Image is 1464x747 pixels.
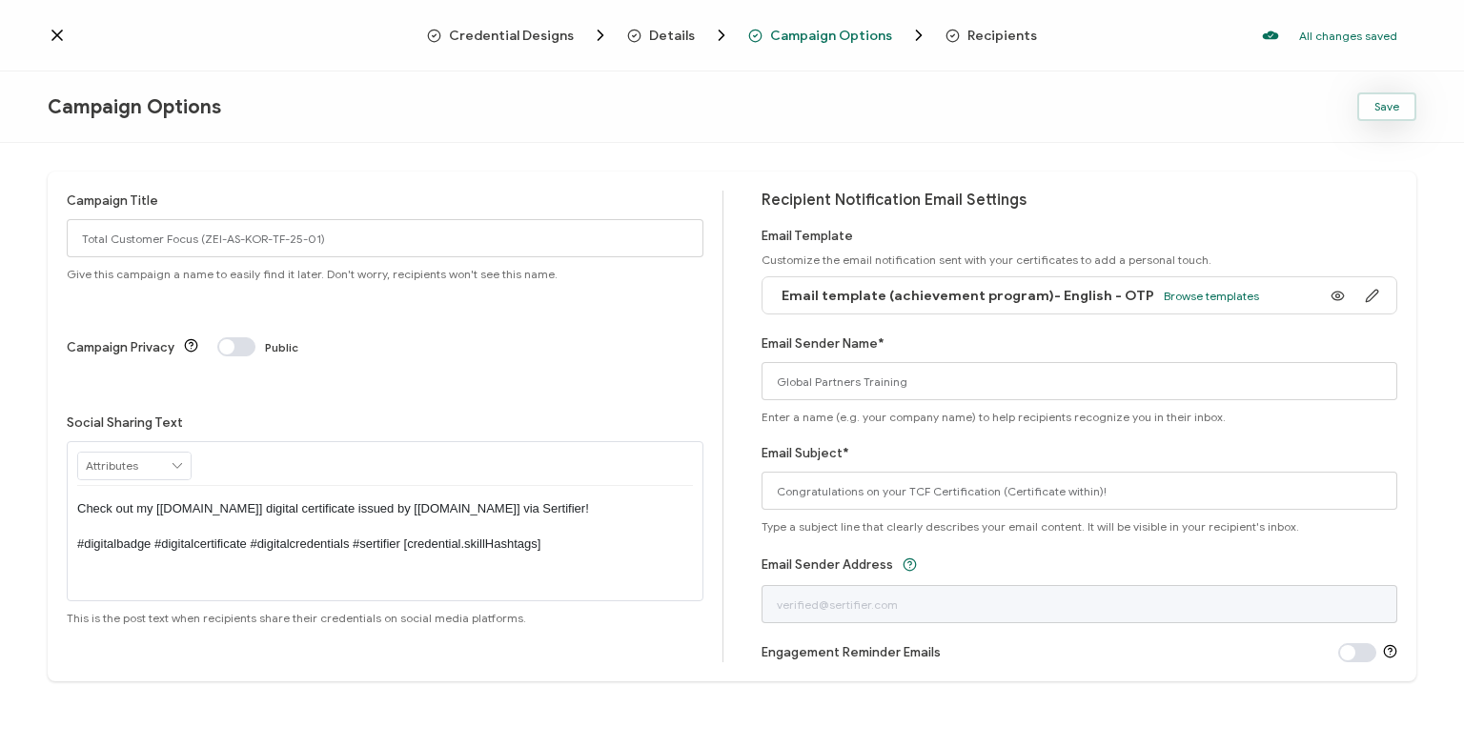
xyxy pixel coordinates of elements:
[1357,92,1416,121] button: Save
[748,26,928,45] span: Campaign Options
[77,500,693,553] p: Check out my [[DOMAIN_NAME]] digital certificate issued by [[DOMAIN_NAME]] via Sertifier! #digita...
[762,336,884,351] label: Email Sender Name*
[67,611,526,625] span: This is the post text when recipients share their credentials on social media platforms.
[1369,656,1464,747] iframe: Chat Widget
[782,288,1154,304] span: Email template (achievement program)- English - OTP
[627,26,731,45] span: Details
[78,453,191,479] input: Attributes
[762,519,1299,534] span: Type a subject line that clearly describes your email content. It will be visible in your recipie...
[48,95,221,119] span: Campaign Options
[762,472,1398,510] input: Subject
[945,29,1037,43] span: Recipients
[762,191,1027,210] span: Recipient Notification Email Settings
[762,252,1211,267] span: Customize the email notification sent with your certificates to add a personal touch.
[649,29,695,43] span: Details
[762,645,941,659] label: Engagement Reminder Emails
[1374,101,1399,112] span: Save
[762,410,1226,424] span: Enter a name (e.g. your company name) to help recipients recognize you in their inbox.
[762,446,849,460] label: Email Subject*
[762,229,853,243] label: Email Template
[265,340,298,354] span: Public
[67,267,558,281] span: Give this campaign a name to easily find it later. Don't worry, recipients won't see this name.
[762,362,1398,400] input: Name
[1299,29,1397,43] p: All changes saved
[770,29,892,43] span: Campaign Options
[762,557,893,572] label: Email Sender Address
[449,29,574,43] span: Credential Designs
[67,340,174,354] label: Campaign Privacy
[762,585,1398,623] input: verified@sertifier.com
[67,415,183,430] label: Social Sharing Text
[427,26,610,45] span: Credential Designs
[427,26,1037,45] div: Breadcrumb
[1164,289,1259,303] span: Browse templates
[67,219,703,257] input: Campaign Options
[967,29,1037,43] span: Recipients
[67,193,158,208] label: Campaign Title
